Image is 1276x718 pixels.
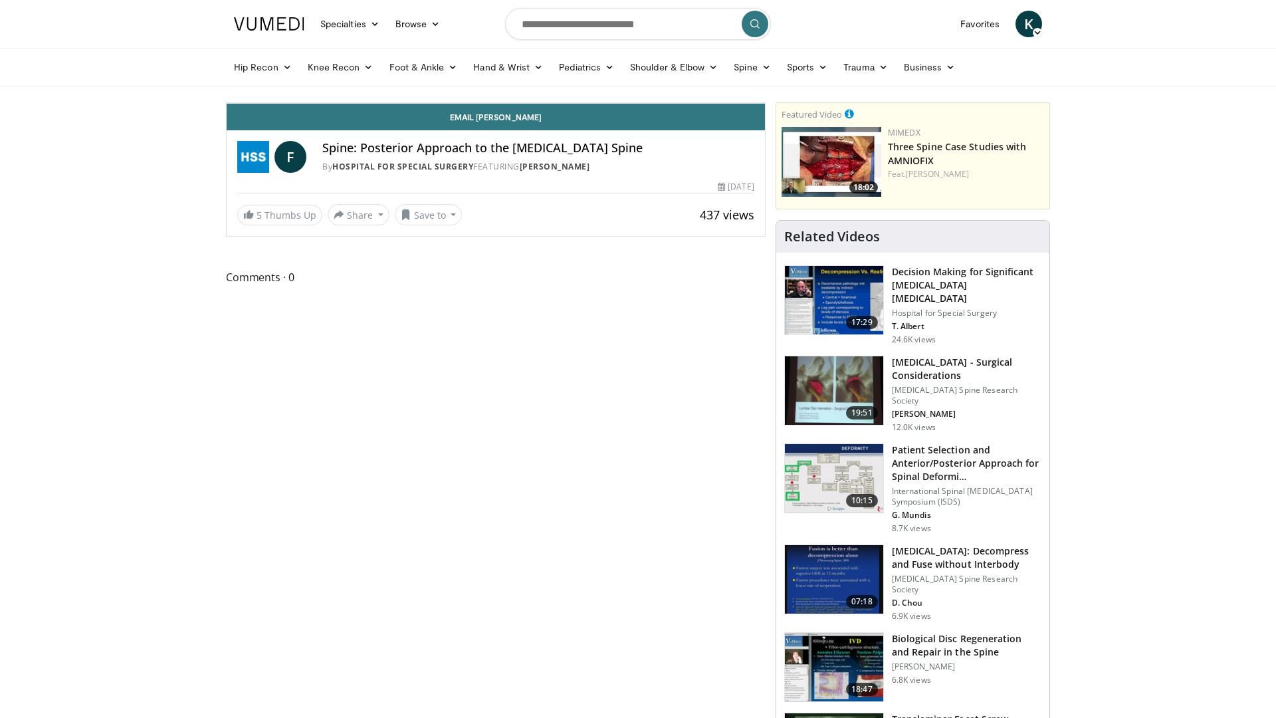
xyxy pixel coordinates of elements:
div: Feat. [888,168,1044,180]
p: 6.8K views [892,675,931,685]
a: Specialties [312,11,387,37]
span: 437 views [700,207,754,223]
a: 19:51 [MEDICAL_DATA] - Surgical Considerations [MEDICAL_DATA] Spine Research Society [PERSON_NAME... [784,356,1041,433]
input: Search topics, interventions [505,8,771,40]
h3: Patient Selection and Anterior/Posterior Approach for Spinal Deformi… [892,443,1041,483]
a: 5 Thumbs Up [237,205,322,225]
span: 5 [257,209,262,221]
img: 316497_0000_1.png.150x105_q85_crop-smart_upscale.jpg [785,266,883,335]
span: 07:18 [846,595,878,608]
img: 0941ef12-412c-400e-b933-83608c066e77.150x105_q85_crop-smart_upscale.jpg [785,633,883,702]
span: 10:15 [846,494,878,507]
a: Foot & Ankle [381,54,466,80]
a: Business [896,54,964,80]
span: 18:47 [846,683,878,696]
a: Shoulder & Elbow [622,54,726,80]
a: Trauma [835,54,896,80]
h3: Decision Making for Significant [MEDICAL_DATA] [MEDICAL_DATA] [892,265,1041,305]
p: T. Albert [892,321,1041,332]
p: [PERSON_NAME] [892,409,1041,419]
div: [DATE] [718,181,754,193]
a: Three Spine Case Studies with AMNIOFIX [888,140,1027,167]
a: Browse [387,11,449,37]
img: VuMedi Logo [234,17,304,31]
a: Email [PERSON_NAME] [227,104,765,130]
a: 17:29 Decision Making for Significant [MEDICAL_DATA] [MEDICAL_DATA] Hospital for Special Surgery ... [784,265,1041,345]
a: Hospital for Special Surgery [332,161,473,172]
span: 19:51 [846,406,878,419]
a: K [1015,11,1042,37]
p: [PERSON_NAME] [892,661,1041,672]
span: 17:29 [846,316,878,329]
a: [PERSON_NAME] [520,161,590,172]
p: 12.0K views [892,422,936,433]
h3: [MEDICAL_DATA]: Decompress and Fuse without Interbody [892,544,1041,571]
a: F [274,141,306,173]
img: 34c974b5-e942-4b60-b0f4-1f83c610957b.150x105_q85_crop-smart_upscale.jpg [782,127,881,197]
p: D. Chou [892,598,1041,608]
p: 24.6K views [892,334,936,345]
div: By FEATURING [322,161,754,173]
a: Hand & Wrist [465,54,551,80]
img: Hospital for Special Surgery [237,141,269,173]
span: Comments 0 [226,269,766,286]
p: 6.9K views [892,611,931,622]
p: G. Mundis [892,510,1041,521]
h4: Related Videos [784,229,880,245]
h3: Biological Disc Regeneration and Repair in the Spine [892,632,1041,659]
a: Hip Recon [226,54,300,80]
p: 8.7K views [892,523,931,534]
button: Share [328,204,389,225]
h3: [MEDICAL_DATA] - Surgical Considerations [892,356,1041,382]
a: 18:02 [782,127,881,197]
img: 97801bed-5de1-4037-bed6-2d7170b090cf.150x105_q85_crop-smart_upscale.jpg [785,545,883,614]
a: Favorites [952,11,1008,37]
button: Save to [395,204,463,225]
small: Featured Video [782,108,842,120]
a: [PERSON_NAME] [906,168,969,179]
a: 07:18 [MEDICAL_DATA]: Decompress and Fuse without Interbody [MEDICAL_DATA] Spine Research Society... [784,544,1041,622]
img: beefc228-5859-4966-8bc6-4c9aecbbf021.150x105_q85_crop-smart_upscale.jpg [785,444,883,513]
p: [MEDICAL_DATA] Spine Research Society [892,385,1041,406]
h4: Spine: Posterior Approach to the [MEDICAL_DATA] Spine [322,141,754,156]
p: [MEDICAL_DATA] Spine Research Society [892,574,1041,595]
a: 18:47 Biological Disc Regeneration and Repair in the Spine [PERSON_NAME] 6.8K views [784,632,1041,703]
a: Pediatrics [551,54,622,80]
a: MIMEDX [888,127,920,138]
p: International Spinal [MEDICAL_DATA] Symposium (ISDS) [892,486,1041,507]
a: Spine [726,54,778,80]
a: Sports [779,54,836,80]
video-js: Video Player [227,103,765,104]
img: df977cbb-5756-427a-b13c-efcd69dcbbf0.150x105_q85_crop-smart_upscale.jpg [785,356,883,425]
span: 18:02 [849,181,878,193]
a: 10:15 Patient Selection and Anterior/Posterior Approach for Spinal Deformi… International Spinal ... [784,443,1041,534]
a: Knee Recon [300,54,381,80]
p: Hospital for Special Surgery [892,308,1041,318]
